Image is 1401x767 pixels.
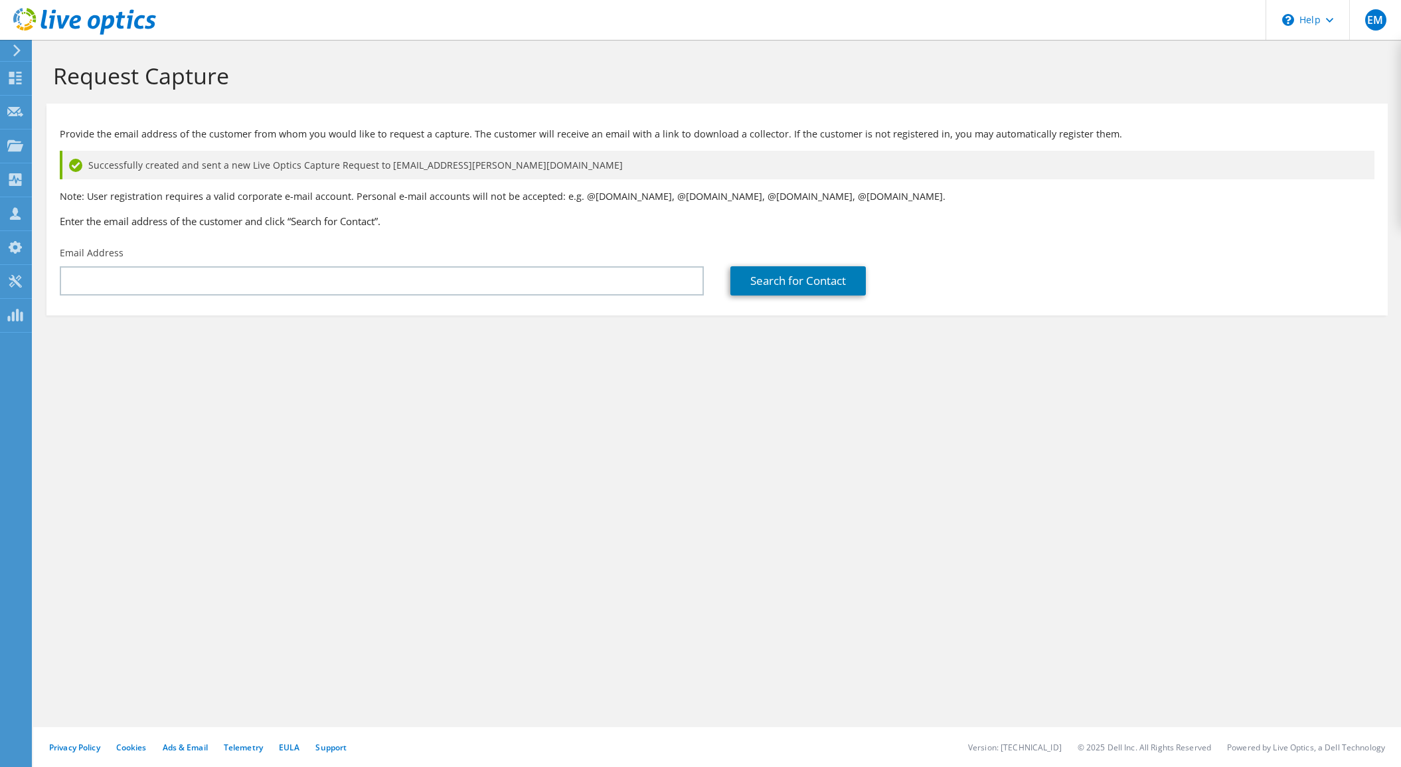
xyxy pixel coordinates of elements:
a: Privacy Policy [49,742,100,753]
p: Note: User registration requires a valid corporate e-mail account. Personal e-mail accounts will ... [60,189,1374,204]
p: Provide the email address of the customer from whom you would like to request a capture. The cust... [60,127,1374,141]
a: Ads & Email [163,742,208,753]
label: Email Address [60,246,124,260]
span: EM [1365,9,1386,31]
a: Cookies [116,742,147,753]
h1: Request Capture [53,62,1374,90]
a: Telemetry [224,742,263,753]
a: Support [315,742,347,753]
h3: Enter the email address of the customer and click “Search for Contact”. [60,214,1374,228]
li: Powered by Live Optics, a Dell Technology [1227,742,1385,753]
a: EULA [279,742,299,753]
span: Successfully created and sent a new Live Optics Capture Request to [EMAIL_ADDRESS][PERSON_NAME][D... [88,158,623,173]
svg: \n [1282,14,1294,26]
li: Version: [TECHNICAL_ID] [968,742,1062,753]
li: © 2025 Dell Inc. All Rights Reserved [1078,742,1211,753]
a: Search for Contact [730,266,866,296]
